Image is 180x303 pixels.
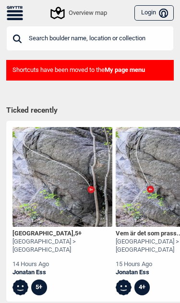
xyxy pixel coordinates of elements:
div: 5+ [31,280,47,295]
img: Crimp boulevard [12,127,112,227]
button: Login [134,5,174,21]
a: Jonatan Ess [12,268,112,277]
span: 5+ [75,230,82,237]
div: [GEOGRAPHIC_DATA] , [12,230,112,238]
div: Overview map [52,7,107,19]
div: 4+ [134,280,150,295]
input: Search boulder name, location or collection [6,26,174,51]
div: Shortcuts have been moved to the [6,60,174,81]
div: [GEOGRAPHIC_DATA] > [GEOGRAPHIC_DATA] [12,238,112,254]
div: 14 hours ago [12,260,112,268]
h1: Ticked recently [6,105,174,116]
b: My page menu [105,66,145,73]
